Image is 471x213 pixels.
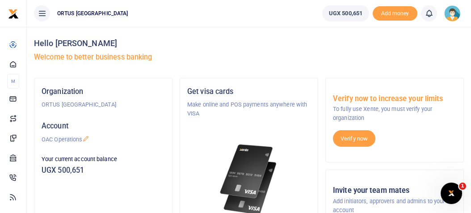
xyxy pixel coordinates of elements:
h5: Invite your team mates [333,186,456,195]
h5: UGX 500,651 [42,166,165,175]
p: Your current account balance [42,155,165,164]
li: Toup your wallet [373,6,417,21]
h5: Get visa cards [187,87,311,96]
a: Add money [373,9,417,16]
a: Verify now [333,130,375,147]
p: Make online and POS payments anywhere with VISA [187,100,311,119]
a: logo-small logo-large logo-large [8,10,19,17]
p: To fully use Xente, you must verify your organization [333,105,456,123]
img: profile-user [444,5,460,21]
p: ORTUS [GEOGRAPHIC_DATA] [42,100,165,109]
span: ORTUS [GEOGRAPHIC_DATA] [54,9,131,17]
li: M [7,74,19,89]
h4: Hello [PERSON_NAME] [34,38,464,48]
a: UGX 500,651 [322,5,369,21]
h5: Account [42,122,165,131]
a: profile-user [444,5,464,21]
h5: Organization [42,87,165,96]
iframe: Intercom live chat [441,183,462,204]
p: OAC Operations [42,135,165,144]
span: Add money [373,6,417,21]
h5: Verify now to increase your limits [333,94,456,103]
li: Wallet ballance [319,5,373,21]
h5: Welcome to better business banking [34,53,464,62]
span: 1 [459,183,466,190]
img: logo-small [8,9,19,19]
span: UGX 500,651 [329,9,362,18]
